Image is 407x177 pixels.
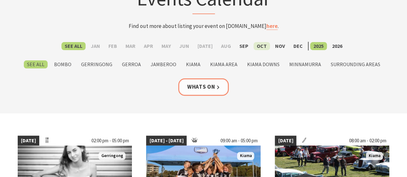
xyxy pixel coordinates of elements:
[237,152,254,160] span: Kiama
[346,136,389,146] span: 08:00 am - 02:00 pm
[61,42,86,50] label: See All
[194,42,216,50] label: [DATE]
[88,42,103,50] label: Jan
[146,136,187,146] span: [DATE] - [DATE]
[329,42,346,50] label: 2026
[98,152,125,160] span: Gerringong
[310,42,327,50] label: 2025
[119,60,144,68] label: Gerroa
[254,42,270,50] label: Oct
[122,42,139,50] label: Mar
[366,152,383,160] span: Kiama
[266,22,278,30] a: here
[88,136,132,146] span: 02:00 pm - 05:00 pm
[78,22,330,31] p: Find out more about listing your event on [DOMAIN_NAME] .
[24,60,48,68] label: See All
[158,42,174,50] label: May
[78,60,116,68] label: Gerringong
[290,42,306,50] label: Dec
[236,42,252,50] label: Sep
[183,60,204,68] label: Kiama
[275,136,296,146] span: [DATE]
[176,42,192,50] label: Jun
[147,60,180,68] label: Jamberoo
[244,60,283,68] label: Kiama Downs
[18,136,39,146] span: [DATE]
[207,60,241,68] label: Kiama Area
[51,60,75,68] label: Bombo
[328,60,384,68] label: Surrounding Areas
[272,42,288,50] label: Nov
[217,136,261,146] span: 09:00 am - 05:00 pm
[141,42,156,50] label: Apr
[218,42,234,50] label: Aug
[105,42,120,50] label: Feb
[178,78,229,95] a: Whats On
[286,60,324,68] label: Minnamurra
